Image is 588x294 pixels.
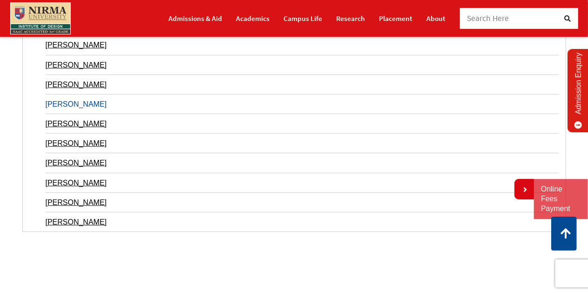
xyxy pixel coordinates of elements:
[237,10,270,27] a: Academics
[46,157,559,169] a: [PERSON_NAME]
[46,98,559,110] a: [PERSON_NAME]
[46,216,559,228] a: [PERSON_NAME]
[169,10,223,27] a: Admissions & Aid
[46,196,559,209] a: [PERSON_NAME]
[541,185,581,213] a: Online Fees Payment
[284,10,323,27] a: Campus Life
[46,59,559,71] a: [PERSON_NAME]
[46,137,559,150] a: [PERSON_NAME]
[467,13,510,23] span: Search Here
[337,10,365,27] a: Research
[46,39,559,51] a: [PERSON_NAME]
[427,10,446,27] a: About
[46,78,559,91] a: [PERSON_NAME]
[379,10,413,27] a: Placement
[46,177,559,189] a: [PERSON_NAME]
[10,2,71,34] img: main_logo
[46,117,559,130] a: [PERSON_NAME]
